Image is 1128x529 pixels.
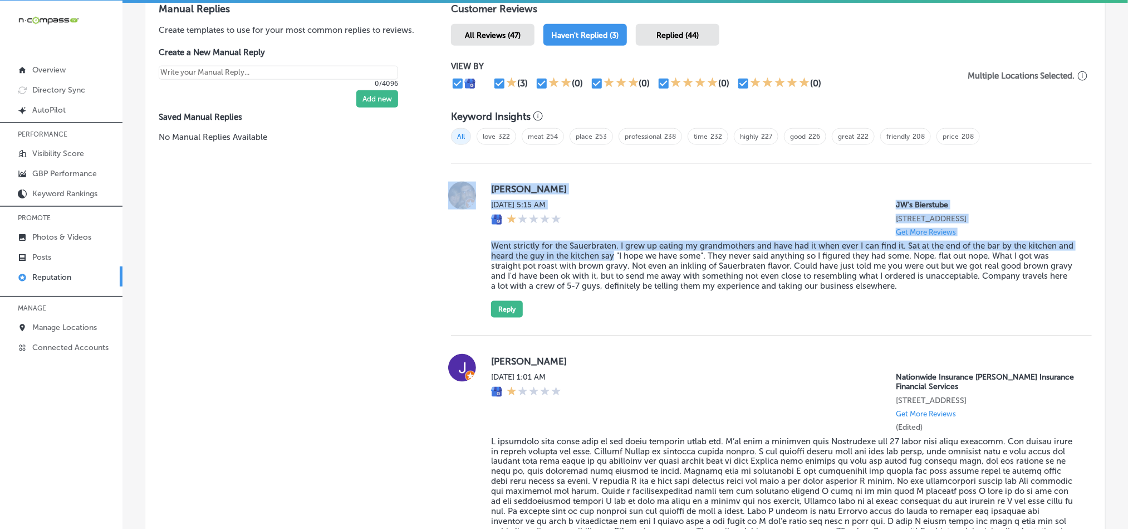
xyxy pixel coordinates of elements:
[451,110,531,123] h3: Keyword Insights
[451,3,1092,20] h1: Customer Reviews
[159,112,415,122] label: Saved Manual Replies
[943,133,959,140] a: price
[32,253,51,262] p: Posts
[639,78,650,89] div: (0)
[740,133,758,140] a: highly
[465,31,521,40] span: All Reviews (47)
[808,133,820,140] a: 226
[896,200,1074,210] p: JW's Bierstube
[159,3,415,15] h3: Manual Replies
[552,31,619,40] span: Haven't Replied (3)
[528,133,543,140] a: meat
[491,200,561,210] label: [DATE] 5:15 AM
[32,343,109,352] p: Connected Accounts
[548,77,572,90] div: 2 Stars
[604,77,639,90] div: 3 Stars
[159,24,415,36] p: Create templates to use for your most common replies to reviews.
[506,77,517,90] div: 1 Star
[857,133,869,140] a: 222
[664,133,676,140] a: 238
[838,133,854,140] a: great
[517,78,528,89] div: (3)
[710,133,722,140] a: 232
[498,133,510,140] a: 322
[32,323,97,332] p: Manage Locations
[451,128,471,145] span: All
[32,189,97,198] p: Keyword Rankings
[32,149,84,158] p: Visibility Score
[159,47,398,57] label: Create a New Manual Reply
[159,80,398,88] p: 0/4096
[694,133,708,140] a: time
[656,31,699,40] span: Replied (44)
[159,66,398,80] textarea: Create your Quick Reply
[32,273,71,282] p: Reputation
[32,85,85,95] p: Directory Sync
[670,77,718,90] div: 4 Stars
[32,169,97,178] p: GBP Performance
[750,77,810,90] div: 5 Stars
[810,78,821,89] div: (0)
[576,133,592,140] a: place
[625,133,661,140] a: professional
[896,228,956,236] p: Get More Reviews
[546,133,558,140] a: 254
[896,423,923,432] label: (Edited)
[451,61,964,71] p: VIEW BY
[507,386,561,399] div: 1 Star
[483,133,496,140] a: love
[491,301,523,318] button: Reply
[968,71,1075,81] p: Multiple Locations Selected.
[896,396,1074,405] p: 230 W Market St
[896,372,1074,391] p: Nationwide Insurance Jillian O'Brien Insurance Financial Services
[896,410,956,418] p: Get More Reviews
[790,133,806,140] a: good
[32,105,66,115] p: AutoPilot
[761,133,772,140] a: 227
[491,241,1074,291] blockquote: Went strictly for the Sauerbraten. I grew up eating my grandmothers and have had it when ever I c...
[595,133,607,140] a: 253
[572,78,583,89] div: (0)
[18,15,79,26] img: 660ab0bf-5cc7-4cb8-ba1c-48b5ae0f18e60NCTV_CLogo_TV_Black_-500x88.png
[159,131,415,143] p: No Manual Replies Available
[962,133,974,140] a: 208
[886,133,910,140] a: friendly
[32,65,66,75] p: Overview
[913,133,925,140] a: 208
[491,356,1074,367] label: [PERSON_NAME]
[491,372,561,382] label: [DATE] 1:01 AM
[896,214,1074,224] p: 7121 10th Street North
[507,214,561,226] div: 1 Star
[356,90,398,108] button: Add new
[718,78,729,89] div: (0)
[491,183,1074,195] label: [PERSON_NAME]
[32,232,91,242] p: Photos & Videos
